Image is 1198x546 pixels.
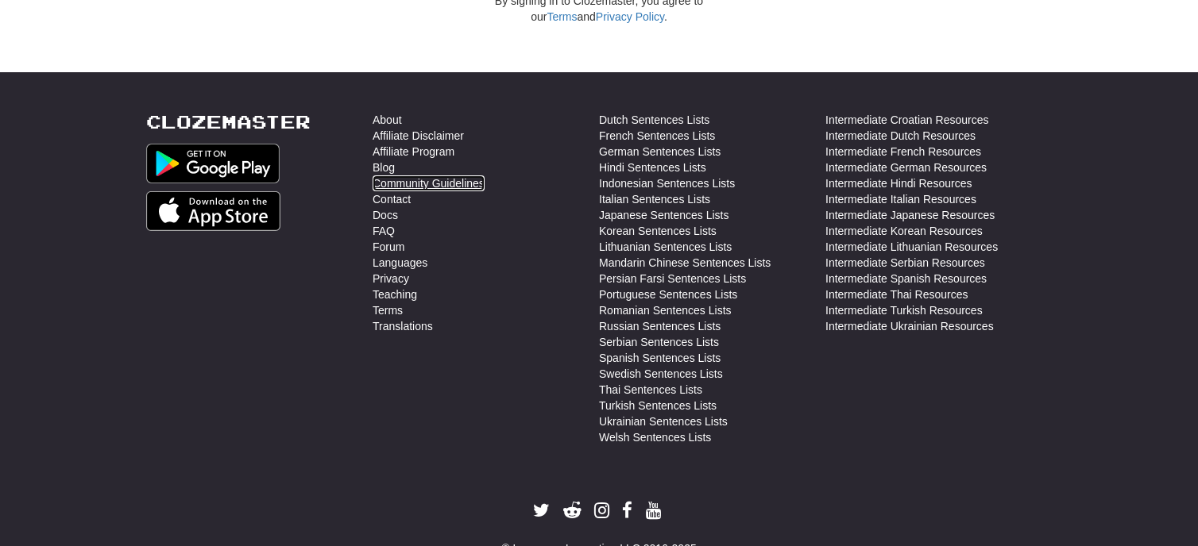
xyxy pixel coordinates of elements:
[825,144,981,160] a: Intermediate French Resources
[599,382,702,398] a: Thai Sentences Lists
[825,207,995,223] a: Intermediate Japanese Resources
[373,175,485,191] a: Community Guidelines
[599,128,715,144] a: French Sentences Lists
[825,175,972,191] a: Intermediate Hindi Resources
[373,286,417,302] a: Teaching
[825,239,998,255] a: Intermediate Lithuanian Resources
[373,128,464,144] a: Affiliate Disclaimer
[599,191,710,207] a: Italian Sentences Lists
[825,191,976,207] a: Intermediate Italian Resources
[373,271,409,286] a: Privacy
[825,160,987,175] a: Intermediate German Resources
[599,302,732,318] a: Romanian Sentences Lists
[825,302,983,318] a: Intermediate Turkish Resources
[825,112,988,128] a: Intermediate Croatian Resources
[599,223,717,239] a: Korean Sentences Lists
[547,10,577,23] a: Terms
[373,112,402,128] a: About
[825,271,987,286] a: Intermediate Spanish Resources
[599,239,732,255] a: Lithuanian Sentences Lists
[373,223,395,239] a: FAQ
[599,112,709,128] a: Dutch Sentences Lists
[146,191,280,231] img: Get it on App Store
[599,271,746,286] a: Persian Farsi Sentences Lists
[599,429,711,445] a: Welsh Sentences Lists
[599,286,737,302] a: Portuguese Sentences Lists
[599,350,721,366] a: Spanish Sentences Lists
[146,112,311,132] a: Clozemaster
[373,302,403,318] a: Terms
[825,223,983,239] a: Intermediate Korean Resources
[599,398,717,413] a: Turkish Sentences Lists
[599,160,706,175] a: Hindi Sentences Lists
[825,318,994,334] a: Intermediate Ukrainian Resources
[373,239,404,255] a: Forum
[373,144,454,160] a: Affiliate Program
[599,413,728,429] a: Ukrainian Sentences Lists
[825,128,976,144] a: Intermediate Dutch Resources
[599,207,728,223] a: Japanese Sentences Lists
[599,366,723,382] a: Swedish Sentences Lists
[599,334,719,350] a: Serbian Sentences Lists
[373,191,411,207] a: Contact
[599,175,735,191] a: Indonesian Sentences Lists
[825,255,985,271] a: Intermediate Serbian Resources
[596,10,664,23] a: Privacy Policy
[146,144,280,183] img: Get it on Google Play
[373,318,433,334] a: Translations
[825,286,968,302] a: Intermediate Thai Resources
[373,160,395,175] a: Blog
[599,255,771,271] a: Mandarin Chinese Sentences Lists
[599,318,721,334] a: Russian Sentences Lists
[373,255,427,271] a: Languages
[373,207,398,223] a: Docs
[599,144,721,160] a: German Sentences Lists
